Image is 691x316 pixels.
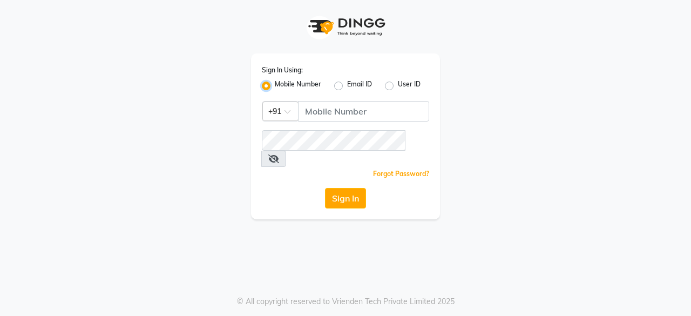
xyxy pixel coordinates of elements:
[302,11,389,43] img: logo1.svg
[262,65,303,75] label: Sign In Using:
[398,79,421,92] label: User ID
[275,79,321,92] label: Mobile Number
[325,188,366,209] button: Sign In
[347,79,372,92] label: Email ID
[298,101,429,122] input: Username
[373,170,429,178] a: Forgot Password?
[262,130,405,151] input: Username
